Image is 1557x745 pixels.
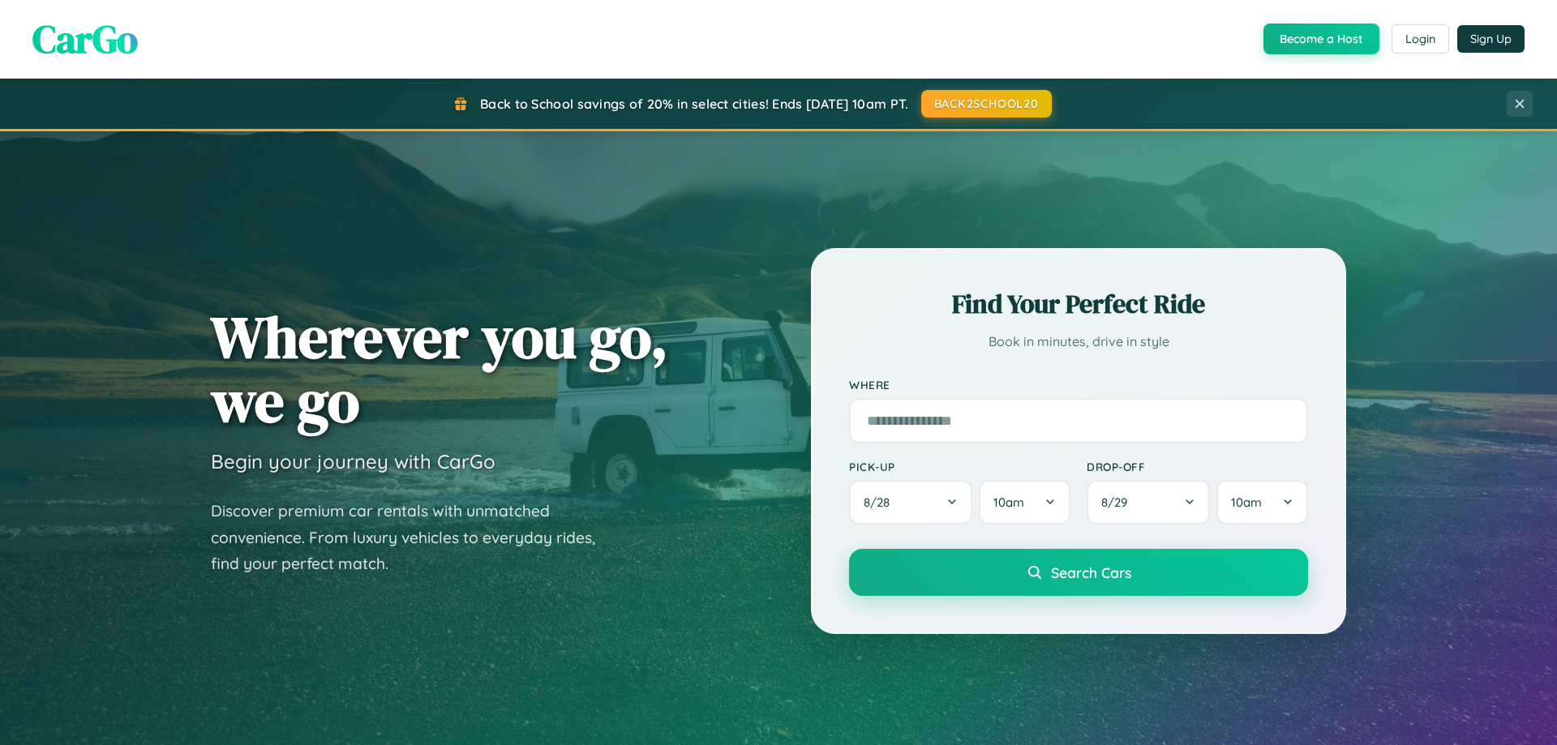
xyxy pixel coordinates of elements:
p: Discover premium car rentals with unmatched convenience. From luxury vehicles to everyday rides, ... [211,498,616,577]
span: 10am [993,495,1024,510]
button: 8/28 [849,480,972,524]
span: 8 / 28 [864,495,898,510]
label: Pick-up [849,460,1070,473]
button: 10am [1216,480,1308,524]
h2: Find Your Perfect Ride [849,286,1308,322]
button: Sign Up [1457,25,1525,53]
h3: Begin your journey with CarGo [211,449,495,473]
span: 10am [1231,495,1262,510]
span: Search Cars [1051,563,1131,581]
label: Where [849,378,1308,392]
button: Search Cars [849,549,1308,596]
span: 8 / 29 [1101,495,1135,510]
label: Drop-off [1087,460,1308,473]
button: BACK2SCHOOL20 [921,90,1052,118]
h1: Wherever you go, we go [211,305,668,433]
button: Become a Host [1263,24,1379,54]
span: Back to School savings of 20% in select cities! Ends [DATE] 10am PT. [480,96,908,112]
p: Book in minutes, drive in style [849,330,1308,353]
button: 8/29 [1087,480,1210,524]
button: Login [1392,24,1449,54]
button: 10am [979,480,1070,524]
span: CarGo [32,12,138,66]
